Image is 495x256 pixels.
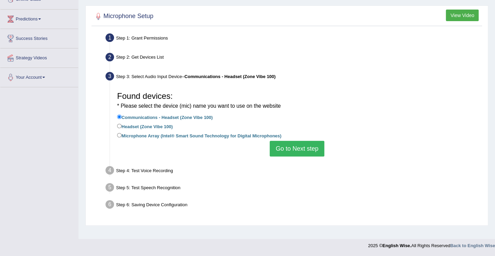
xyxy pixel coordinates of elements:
input: Communications - Headset (Zone Vibe 100) [117,115,122,119]
div: Step 3: Select Audio Input Device [102,70,485,85]
div: Step 4: Test Voice Recording [102,164,485,179]
input: Microphone Array (Intel® Smart Sound Technology for Digital Microphones) [117,133,122,137]
label: Communications - Headset (Zone Vibe 100) [117,113,213,121]
h2: Microphone Setup [93,11,153,21]
button: View Video [446,10,479,21]
small: * Please select the device (mic) name you want to use on the website [117,103,281,109]
div: Step 5: Test Speech Recognition [102,181,485,196]
div: 2025 © All Rights Reserved [368,239,495,249]
div: Step 1: Grant Permissions [102,31,485,46]
button: Go to Next step [270,141,324,156]
h3: Found devices: [117,92,477,110]
b: Communications - Headset (Zone Vibe 100) [184,74,275,79]
span: – [182,74,275,79]
a: Your Account [0,68,78,85]
div: Step 6: Saving Device Configuration [102,198,485,213]
div: Step 2: Get Devices List [102,51,485,66]
a: Strategy Videos [0,48,78,65]
a: Back to English Wise [450,243,495,248]
label: Microphone Array (Intel® Smart Sound Technology for Digital Microphones) [117,132,281,139]
input: Headset (Zone Vibe 100) [117,124,122,128]
a: Success Stories [0,29,78,46]
strong: English Wise. [382,243,411,248]
label: Headset (Zone Vibe 100) [117,122,173,130]
a: Predictions [0,10,78,27]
